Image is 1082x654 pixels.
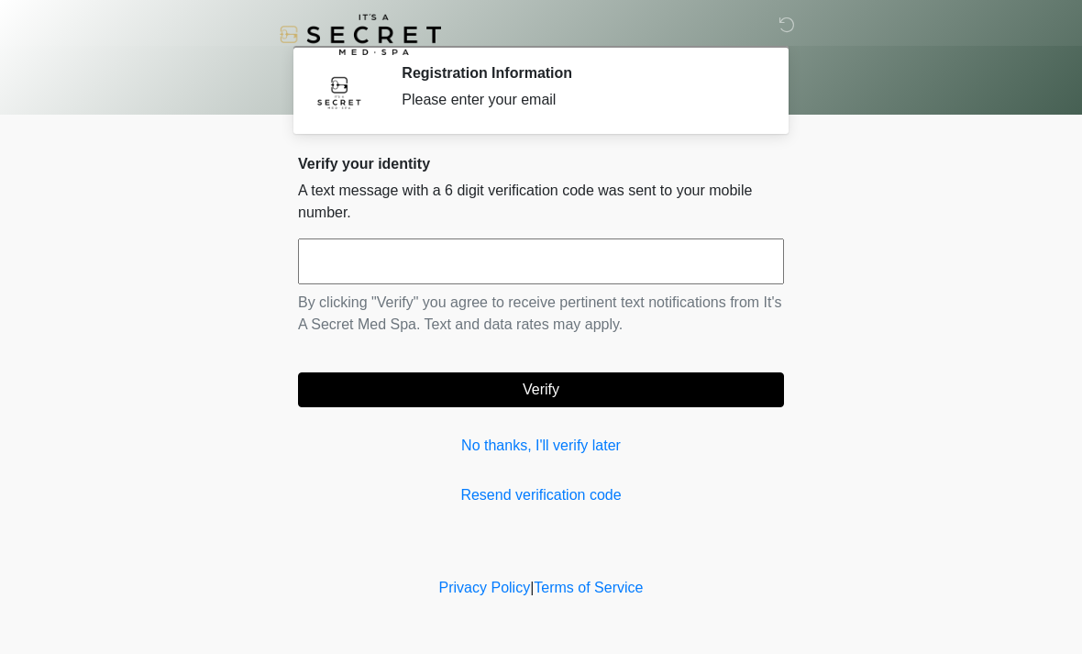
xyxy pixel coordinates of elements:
[298,435,784,457] a: No thanks, I'll verify later
[298,155,784,172] h2: Verify your identity
[402,89,756,111] div: Please enter your email
[298,292,784,336] p: By clicking "Verify" you agree to receive pertinent text notifications from It's A Secret Med Spa...
[298,484,784,506] a: Resend verification code
[312,64,367,119] img: Agent Avatar
[439,580,531,595] a: Privacy Policy
[534,580,643,595] a: Terms of Service
[298,180,784,224] p: A text message with a 6 digit verification code was sent to your mobile number.
[280,14,441,55] img: It's A Secret Med Spa Logo
[298,372,784,407] button: Verify
[402,64,756,82] h2: Registration Information
[530,580,534,595] a: |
